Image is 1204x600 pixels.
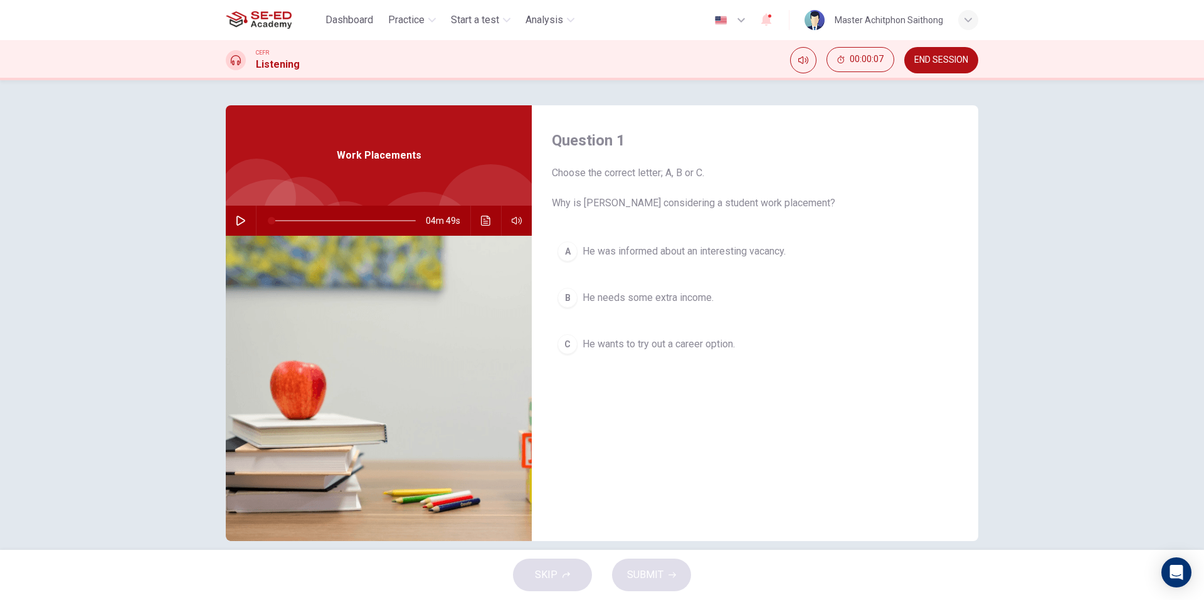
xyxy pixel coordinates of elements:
button: Click to see the audio transcription [476,206,496,236]
span: Analysis [525,13,563,28]
img: Work Placements [226,236,532,541]
span: Start a test [451,13,499,28]
span: END SESSION [914,55,968,65]
span: He needs some extra income. [583,290,714,305]
button: Dashboard [320,9,378,31]
button: Analysis [520,9,579,31]
h1: Listening [256,57,300,72]
button: 00:00:07 [826,47,894,72]
button: Start a test [446,9,515,31]
button: BHe needs some extra income. [552,282,958,313]
button: CHe wants to try out a career option. [552,329,958,360]
div: Master Achitphon Saithong [835,13,943,28]
span: Practice [388,13,425,28]
span: 00:00:07 [850,55,884,65]
span: He was informed about an interesting vacancy. [583,244,786,259]
button: AHe was informed about an interesting vacancy. [552,236,958,267]
button: END SESSION [904,47,978,73]
div: B [557,288,578,308]
div: C [557,334,578,354]
div: Mute [790,47,816,73]
span: 04m 49s [426,206,470,236]
div: A [557,241,578,261]
span: Choose the correct letter; A, B or C. Why is [PERSON_NAME] considering a student work placement? [552,166,958,211]
span: He wants to try out a career option. [583,337,735,352]
span: CEFR [256,48,269,57]
img: SE-ED Academy logo [226,8,292,33]
div: Hide [826,47,894,73]
button: Practice [383,9,441,31]
h4: Question 1 [552,130,958,150]
img: Profile picture [805,10,825,30]
span: Dashboard [325,13,373,28]
span: Work Placements [337,148,421,163]
img: en [713,16,729,25]
a: SE-ED Academy logo [226,8,320,33]
div: Open Intercom Messenger [1161,557,1191,587]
